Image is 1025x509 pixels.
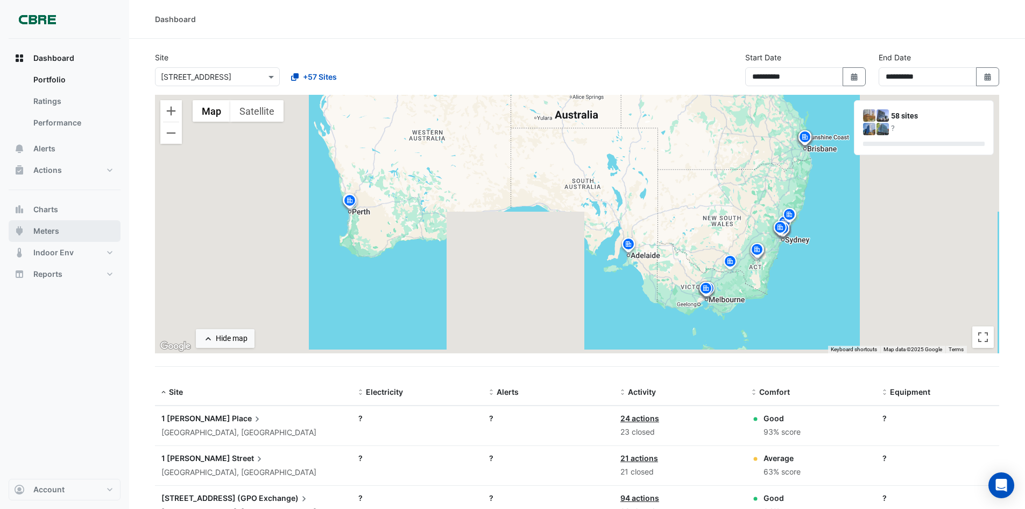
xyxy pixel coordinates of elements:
[33,165,62,176] span: Actions
[882,492,1001,504] div: ?
[14,204,25,215] app-icon: Charts
[891,123,985,134] div: ?
[160,100,182,122] button: Zoom in
[882,452,1001,464] div: ?
[759,387,790,396] span: Comfort
[863,109,875,122] img: 1 Martin Place
[161,414,230,423] span: 1 [PERSON_NAME]
[25,69,121,90] a: Portfolio
[883,346,942,352] span: Map data ©2025 Google
[628,387,656,396] span: Activity
[831,346,877,353] button: Keyboard shortcuts
[748,244,765,263] img: site-pin.svg
[155,52,168,63] label: Site
[196,329,255,348] button: Hide map
[216,333,248,344] div: Hide map
[25,112,121,134] a: Performance
[9,47,121,69] button: Dashboard
[879,52,911,63] label: End Date
[259,492,309,504] span: Exchange)
[9,159,121,181] button: Actions
[620,426,739,438] div: 23 closed
[9,199,121,220] button: Charts
[497,387,519,396] span: Alerts
[745,52,781,63] label: Start Date
[890,387,930,396] span: Equipment
[341,193,358,212] img: site-pin.svg
[863,123,875,135] img: 10 Franklin Street (GPO Exchange)
[876,109,889,122] img: 1 Shelley Street
[169,387,183,396] span: Site
[876,123,889,135] img: 10 Shelley Street
[155,13,196,25] div: Dashboard
[230,100,284,122] button: Show satellite imagery
[722,254,739,273] img: site-pin.svg
[161,427,345,439] div: [GEOGRAPHIC_DATA], [GEOGRAPHIC_DATA]
[358,413,477,424] div: ?
[882,413,1001,424] div: ?
[232,452,265,464] span: Street
[764,413,801,424] div: Good
[161,466,345,479] div: [GEOGRAPHIC_DATA], [GEOGRAPHIC_DATA]
[33,53,74,64] span: Dashboard
[772,220,789,239] img: site-pin.svg
[14,226,25,236] app-icon: Meters
[161,493,257,503] span: [STREET_ADDRESS] (GPO
[366,387,403,396] span: Electricity
[33,204,58,215] span: Charts
[776,214,793,233] img: site-pin.svg
[620,493,659,503] a: 94 actions
[14,247,25,258] app-icon: Indoor Env
[342,194,359,213] img: site-pin.svg
[764,466,801,478] div: 63% score
[796,129,814,148] img: site-pin.svg
[489,413,607,424] div: ?
[303,71,337,82] span: +57 Sites
[33,484,65,495] span: Account
[9,263,121,285] button: Reports
[764,452,801,464] div: Average
[489,492,607,504] div: ?
[749,242,766,261] img: site-pin.svg
[774,221,791,240] img: site-pin.svg
[33,143,55,154] span: Alerts
[13,9,61,30] img: Company Logo
[988,472,1014,498] div: Open Intercom Messenger
[748,242,766,261] img: site-pin.svg
[9,69,121,138] div: Dashboard
[9,220,121,242] button: Meters
[158,339,193,353] a: Open this area in Google Maps (opens a new window)
[358,452,477,464] div: ?
[764,492,801,504] div: Good
[33,269,62,280] span: Reports
[341,192,358,211] img: site-pin.svg
[158,339,193,353] img: Google
[489,452,607,464] div: ?
[697,281,715,299] img: site-pin.svg
[620,414,659,423] a: 24 actions
[9,242,121,263] button: Indoor Env
[781,207,798,226] img: site-pin.svg
[972,326,994,348] button: Toggle fullscreen view
[284,67,344,86] button: +57 Sites
[764,426,801,438] div: 93% score
[232,413,263,424] span: Place
[33,247,74,258] span: Indoor Env
[14,165,25,176] app-icon: Actions
[14,269,25,280] app-icon: Reports
[9,479,121,500] button: Account
[781,207,798,226] img: site-pin.svg
[9,138,121,159] button: Alerts
[161,454,230,463] span: 1 [PERSON_NAME]
[358,492,477,504] div: ?
[620,454,658,463] a: 21 actions
[14,143,25,154] app-icon: Alerts
[891,110,985,122] div: 58 sites
[620,236,637,255] img: site-pin.svg
[25,90,121,112] a: Ratings
[33,226,59,236] span: Meters
[620,466,739,478] div: 21 closed
[699,281,717,299] img: site-pin.svg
